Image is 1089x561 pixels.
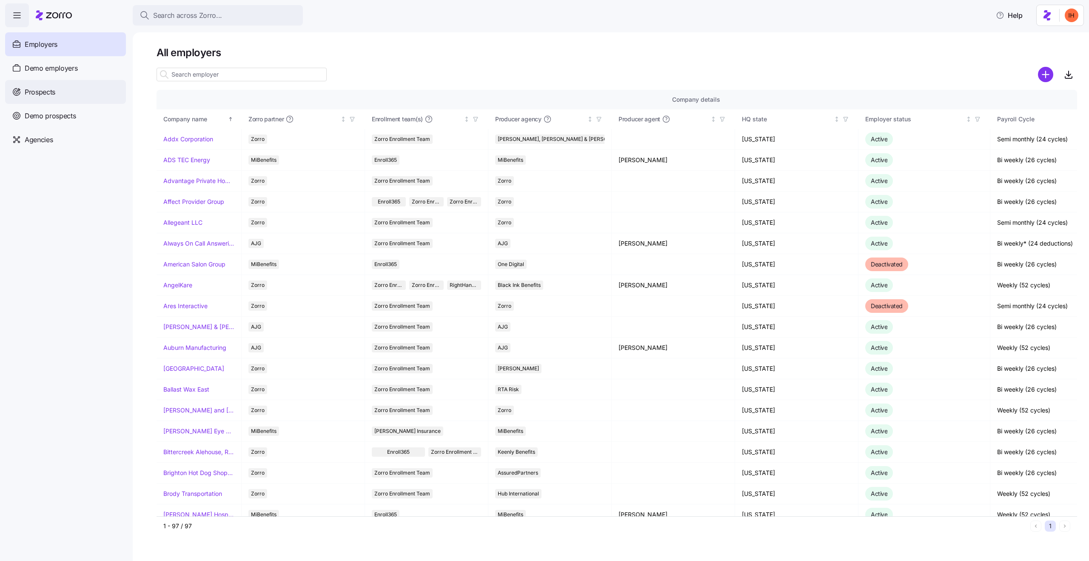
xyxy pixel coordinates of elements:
a: [GEOGRAPHIC_DATA] [163,364,224,373]
th: HQ stateNot sorted [735,109,858,129]
span: Producer agent [619,115,660,123]
td: [US_STATE] [735,317,858,338]
span: Zorro Enrollment Team [374,468,430,478]
div: Not sorted [464,116,470,122]
th: Employer statusNot sorted [858,109,990,129]
span: Zorro partner [248,115,284,123]
span: Enrollment team(s) [372,115,423,123]
span: Hub International [498,489,539,498]
td: [US_STATE] [735,275,858,296]
span: AJG [251,239,261,248]
div: Not sorted [834,116,840,122]
span: MiBenefits [498,155,523,165]
span: Active [871,427,887,435]
th: Company nameSorted ascending [157,109,242,129]
a: Agencies [5,128,126,152]
span: AJG [251,343,261,352]
span: Active [871,219,887,226]
span: Deactivated [871,302,903,309]
a: [PERSON_NAME] Hospitality [163,510,234,519]
span: Zorro Enrollment Team [374,489,430,498]
button: Help [989,7,1029,24]
span: Zorro Enrollment Team [374,239,430,248]
span: Zorro [251,280,265,290]
span: Deactivated [871,260,903,268]
th: Producer agentNot sorted [612,109,735,129]
td: [PERSON_NAME] [612,233,735,254]
span: AJG [498,239,508,248]
span: Black Ink Benefits [498,280,541,290]
span: MiBenefits [251,426,277,436]
a: Bittercreek Alehouse, Red Feather Lounge, Diablo & Sons Saloon [163,448,234,456]
span: Demo employers [25,63,78,74]
td: [US_STATE] [735,171,858,192]
span: Zorro [251,385,265,394]
span: Active [871,406,887,414]
a: [PERSON_NAME] and [PERSON_NAME]'s Furniture [163,406,234,415]
th: Enrollment team(s)Not sorted [365,109,488,129]
span: [PERSON_NAME] Insurance [374,426,441,436]
td: [PERSON_NAME] [612,275,735,296]
span: Zorro Enrollment Team [412,197,441,206]
span: Agencies [25,135,53,145]
span: Active [871,198,887,205]
a: Allegeant LLC [163,218,202,227]
span: Active [871,135,887,143]
button: Previous page [1030,521,1041,532]
td: [US_STATE] [735,296,858,317]
span: Active [871,490,887,497]
span: Help [996,10,1023,20]
th: Producer agencyNot sorted [488,109,612,129]
span: MiBenefits [251,155,277,165]
td: [US_STATE] [735,379,858,400]
span: [PERSON_NAME] [498,364,539,373]
span: MiBenefits [251,260,277,269]
span: Active [871,156,887,163]
span: Producer agency [495,115,542,123]
a: AngelKare [163,281,192,289]
a: Brody Transportation [163,489,222,498]
span: Zorro Enrollment Team [374,406,430,415]
input: Search employer [157,68,327,81]
span: Zorro [251,135,265,144]
span: Active [871,177,887,184]
td: [US_STATE] [735,400,858,421]
div: Not sorted [966,116,972,122]
span: MiBenefits [498,510,523,519]
span: AJG [498,343,508,352]
div: Not sorted [340,116,346,122]
span: Zorro Enrollment Team [374,343,430,352]
span: Zorro Enrollment Experts [450,197,479,206]
a: Demo employers [5,56,126,80]
span: Zorro Enrollment Team [374,364,430,373]
span: Zorro [498,406,511,415]
a: Affect Provider Group [163,197,224,206]
a: Prospects [5,80,126,104]
span: Zorro Enrollment Team [374,385,430,394]
span: Zorro [251,489,265,498]
a: Advantage Private Home Care [163,177,234,185]
td: [US_STATE] [735,484,858,504]
span: Zorro [251,197,265,206]
a: Brighton Hot Dog Shoppe [163,469,234,477]
span: RTA Risk [498,385,519,394]
span: One Digital [498,260,524,269]
span: Enroll365 [387,447,410,457]
span: Zorro [498,197,511,206]
a: Ares Interactive [163,302,208,310]
span: Active [871,365,887,372]
span: Zorro [498,176,511,186]
div: Payroll Cycle [997,114,1087,124]
span: Zorro [498,218,511,227]
div: Sorted ascending [228,116,234,122]
button: 1 [1045,521,1056,532]
div: Employer status [865,114,964,124]
span: Active [871,344,887,351]
span: Active [871,323,887,330]
button: Next page [1059,521,1070,532]
td: [US_STATE] [735,504,858,525]
span: RightHandMan Financial [450,280,479,290]
span: Enroll365 [378,197,400,206]
svg: add icon [1038,67,1053,82]
a: Demo prospects [5,104,126,128]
